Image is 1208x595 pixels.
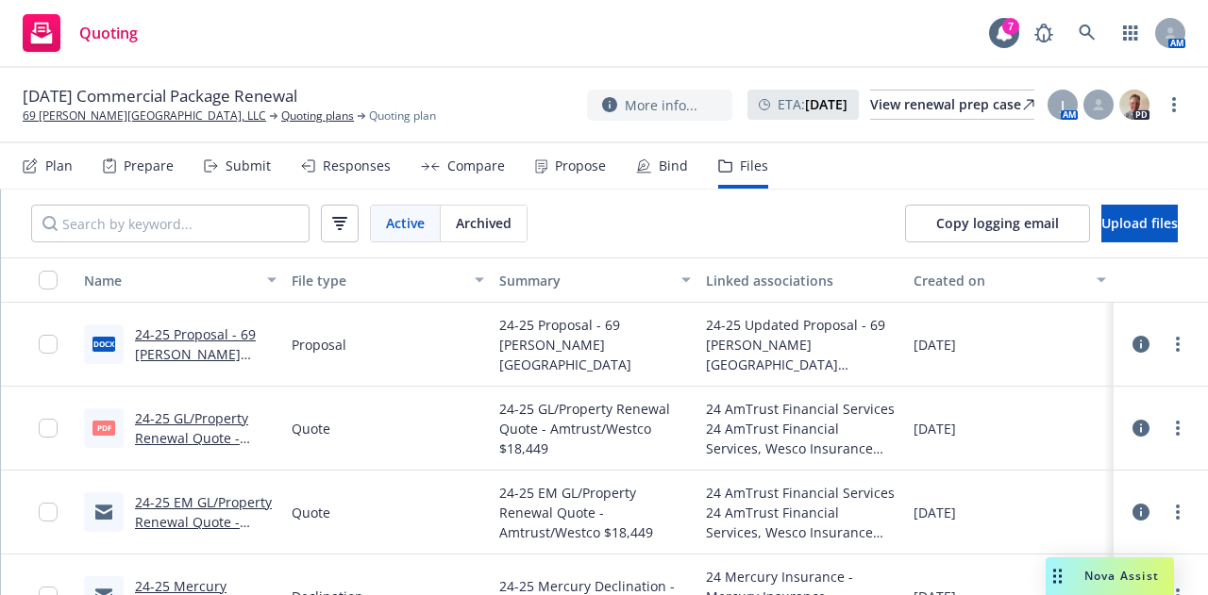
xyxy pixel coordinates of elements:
span: [DATE] [914,419,956,438]
div: Responses [323,158,391,174]
input: Toggle Row Selected [39,419,58,438]
button: File type [284,257,492,303]
input: Select all [39,271,58,289]
a: Quoting plans [281,107,354,124]
a: more [1166,501,1189,523]
div: 24 AmTrust Financial Services, Wesco Insurance Company - AmTrust Financial Services [706,419,898,458]
span: Quoting [79,25,138,41]
div: 24-25 Updated Proposal - 69 [PERSON_NAME][GEOGRAPHIC_DATA] [706,315,898,374]
span: Active [386,213,425,233]
span: [DATE] Commercial Package Renewal [23,85,297,107]
span: Proposal [292,335,346,355]
div: View renewal prep case [870,91,1034,119]
div: Name [84,271,256,290]
button: Nova Assist [1046,557,1174,595]
a: Report a Bug [1025,14,1063,52]
span: ETA : [778,94,847,114]
div: Prepare [124,158,174,174]
span: Nova Assist [1084,568,1159,584]
div: 24 AmTrust Financial Services, Wesco Insurance Company - AmTrust Financial Services [706,503,898,542]
div: Summary [499,271,671,290]
button: Name [76,257,284,303]
input: Toggle Row Selected [39,503,58,521]
span: Upload files [1101,214,1178,232]
div: 24 AmTrust Financial Services [706,483,898,503]
span: docx [92,337,115,351]
div: 24 AmTrust Financial Services [706,399,898,419]
a: Switch app [1112,14,1149,52]
div: Compare [447,158,505,174]
div: Plan [45,158,73,174]
strong: [DATE] [805,95,847,113]
span: Quoting plan [369,107,436,124]
a: View renewal prep case [870,90,1034,120]
span: More info... [625,95,697,115]
a: 69 [PERSON_NAME][GEOGRAPHIC_DATA], LLC [23,107,266,124]
div: File type [292,271,463,290]
span: [DATE] [914,335,956,355]
span: 24-25 GL/Property Renewal Quote - Amtrust/Westco $18,449 [499,399,692,458]
a: 24-25 GL/Property Renewal Quote - Amtrust/Westco $18,449.pdf [135,409,248,487]
a: more [1166,333,1189,355]
a: 24-25 EM GL/Property Renewal Quote - Amtrust/Westco $18,449.msg [135,493,272,570]
button: Upload files [1101,205,1178,242]
a: Quoting [15,7,145,59]
span: 24-25 EM GL/Property Renewal Quote - Amtrust/Westco $18,449 [499,483,692,542]
a: more [1166,417,1189,439]
span: Archived [456,213,512,233]
a: more [1163,93,1185,116]
button: Copy logging email [905,205,1090,242]
div: Bind [659,158,688,174]
div: Created on [914,271,1085,290]
input: Toggle Row Selected [39,335,58,354]
div: Linked associations [706,271,898,290]
a: 24-25 Proposal - 69 [PERSON_NAME][GEOGRAPHIC_DATA]docx [135,325,276,403]
button: Created on [906,257,1114,303]
div: Files [740,158,768,174]
span: 24-25 Proposal - 69 [PERSON_NAME][GEOGRAPHIC_DATA] [499,315,692,374]
div: Submit [226,158,271,174]
div: Propose [555,158,606,174]
span: Copy logging email [936,214,1059,232]
span: J [1061,95,1065,115]
input: Search by keyword... [31,205,310,242]
span: Quote [292,419,330,438]
span: [DATE] [914,503,956,522]
img: photo [1119,90,1149,120]
button: Linked associations [698,257,906,303]
div: 7 [1002,18,1019,35]
div: Drag to move [1046,557,1069,595]
button: Summary [492,257,699,303]
span: pdf [92,421,115,435]
a: Search [1068,14,1106,52]
button: More info... [587,90,732,121]
span: Quote [292,503,330,522]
